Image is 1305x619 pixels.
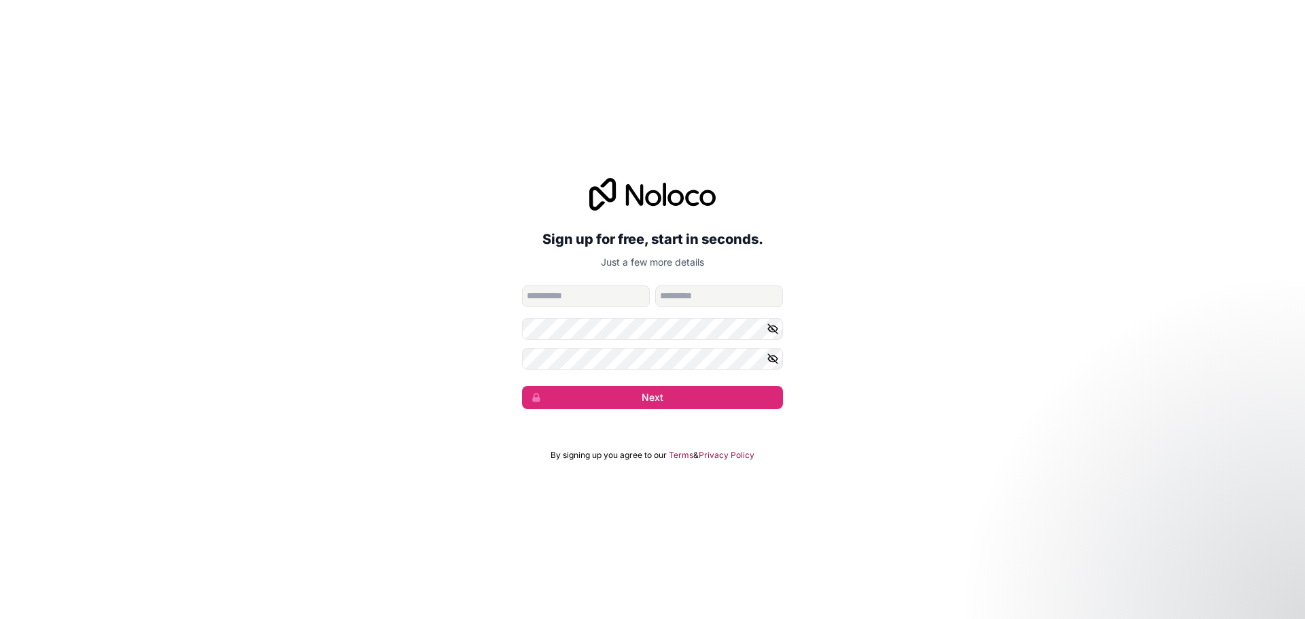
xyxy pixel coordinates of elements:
a: Terms [669,450,693,461]
p: Just a few more details [522,255,783,269]
button: Next [522,386,783,409]
span: By signing up you agree to our [551,450,667,461]
input: Password [522,318,783,340]
input: given-name [522,285,650,307]
a: Privacy Policy [699,450,754,461]
iframe: Intercom notifications message [1033,517,1305,612]
input: Confirm password [522,348,783,370]
h2: Sign up for free, start in seconds. [522,227,783,251]
span: & [693,450,699,461]
input: family-name [655,285,783,307]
